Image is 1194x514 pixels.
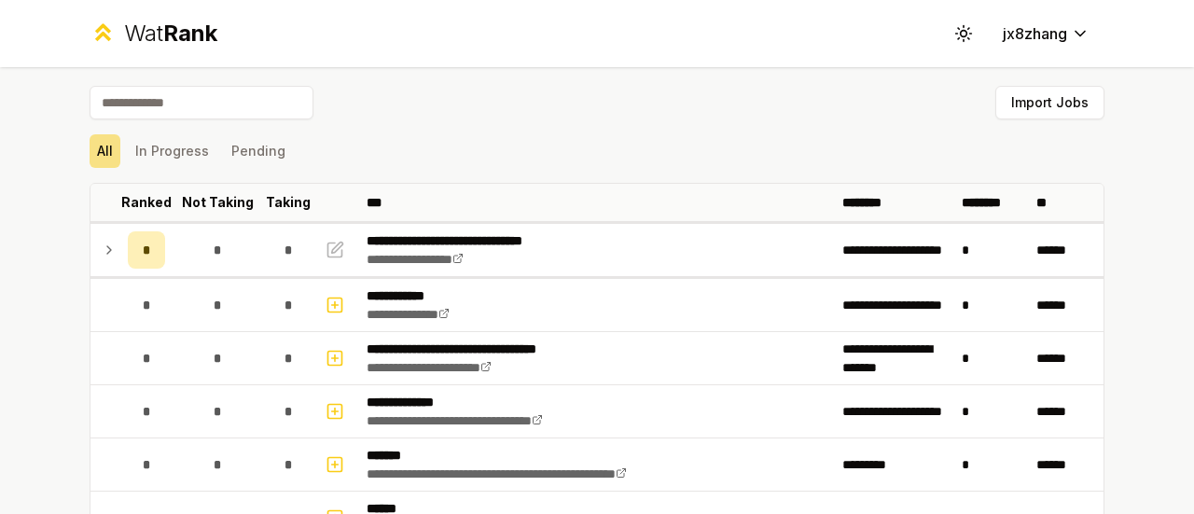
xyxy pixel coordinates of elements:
[266,193,311,212] p: Taking
[128,134,216,168] button: In Progress
[224,134,293,168] button: Pending
[124,19,217,49] div: Wat
[182,193,254,212] p: Not Taking
[163,20,217,47] span: Rank
[90,134,120,168] button: All
[90,19,217,49] a: WatRank
[988,17,1104,50] button: jx8zhang
[1003,22,1067,45] span: jx8zhang
[121,193,172,212] p: Ranked
[995,86,1104,119] button: Import Jobs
